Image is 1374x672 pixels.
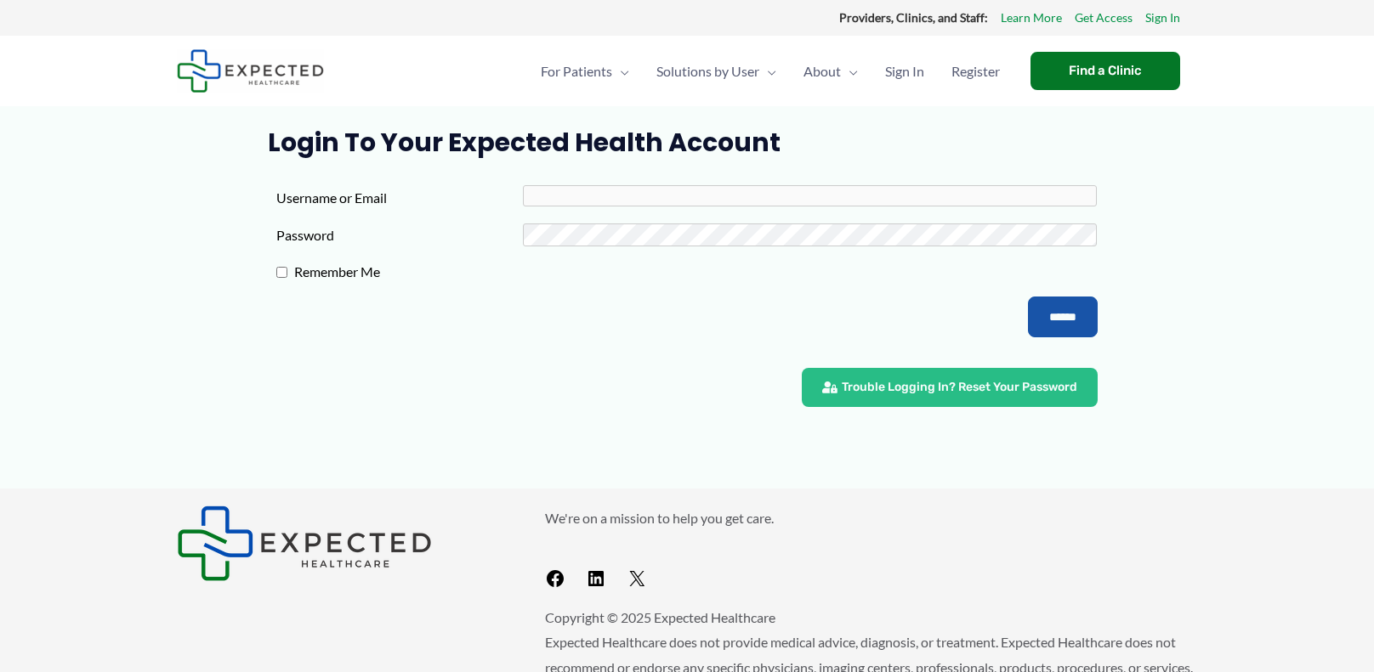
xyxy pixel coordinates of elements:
span: Menu Toggle [841,42,858,101]
img: Expected Healthcare Logo - side, dark font, small [177,49,324,93]
span: Trouble Logging In? Reset Your Password [842,381,1077,393]
label: Username or Email [276,185,523,211]
span: Menu Toggle [759,42,776,101]
a: Trouble Logging In? Reset Your Password [802,368,1098,407]
a: Register [938,42,1013,101]
a: Find a Clinic [1030,52,1180,90]
a: Learn More [1001,7,1062,29]
span: About [803,42,841,101]
a: For PatientsMenu Toggle [527,42,643,101]
aside: Footer Widget 1 [177,505,502,581]
label: Remember Me [287,259,534,285]
img: Expected Healthcare Logo - side, dark font, small [177,505,432,581]
h1: Login to Your Expected Health Account [268,127,1107,158]
p: We're on a mission to help you get care. [545,505,1197,531]
a: Get Access [1075,7,1133,29]
span: Menu Toggle [612,42,629,101]
span: Solutions by User [656,42,759,101]
label: Password [276,223,523,248]
a: AboutMenu Toggle [790,42,872,101]
span: Register [951,42,1000,101]
nav: Primary Site Navigation [527,42,1013,101]
a: Solutions by UserMenu Toggle [643,42,790,101]
span: Sign In [885,42,924,101]
strong: Providers, Clinics, and Staff: [839,10,988,25]
span: Copyright © 2025 Expected Healthcare [545,609,775,625]
span: For Patients [541,42,612,101]
a: Sign In [1145,7,1180,29]
aside: Footer Widget 2 [545,505,1197,596]
a: Sign In [872,42,938,101]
